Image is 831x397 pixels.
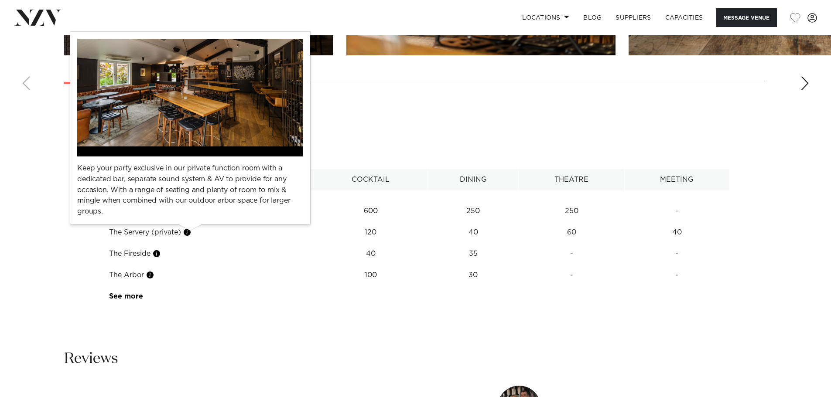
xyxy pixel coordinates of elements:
[428,243,519,265] td: 35
[609,8,658,27] a: SUPPLIERS
[624,222,729,243] td: 40
[313,200,427,222] td: 600
[77,39,303,156] img: xeyHgfE53RsF1Tg1TWKBTSe837g3aL6VRPTkw5eY.jpg
[313,222,427,243] td: 120
[624,169,729,190] th: Meeting
[716,8,777,27] button: Message Venue
[519,169,625,190] th: Theatre
[313,265,427,286] td: 100
[428,200,519,222] td: 250
[624,265,729,286] td: -
[428,222,519,243] td: 40
[102,265,313,286] td: The Arbor
[519,222,625,243] td: 60
[624,243,729,265] td: -
[428,169,519,190] th: Dining
[519,200,625,222] td: 250
[519,243,625,265] td: -
[77,163,303,217] p: Keep your party exclusive in our private function room with a dedicated bar, separate sound syste...
[102,243,313,265] td: The Fireside
[576,8,609,27] a: BLOG
[624,200,729,222] td: -
[658,8,710,27] a: Capacities
[313,243,427,265] td: 40
[64,349,118,369] h2: Reviews
[515,8,576,27] a: Locations
[14,10,62,25] img: nzv-logo.png
[519,265,625,286] td: -
[313,169,427,190] th: Cocktail
[428,265,519,286] td: 30
[102,222,313,243] td: The Servery (private)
